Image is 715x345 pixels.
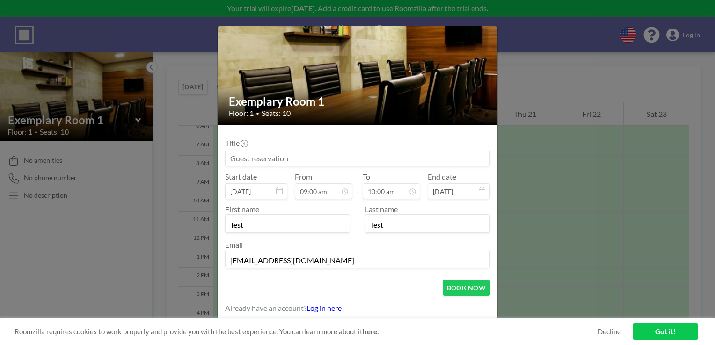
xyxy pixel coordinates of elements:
[633,323,698,340] a: Got it!
[225,172,257,181] label: Start date
[225,303,306,313] span: Already have an account?
[443,280,490,296] button: BOOK NOW
[225,240,243,249] label: Email
[15,327,598,336] span: Roomzilla requires cookies to work properly and provide you with the best experience. You can lea...
[365,216,489,232] input: Last name
[256,110,259,117] span: •
[229,94,487,108] h2: Exemplary Room 1
[428,172,456,181] label: End date
[295,172,312,181] label: From
[363,172,370,181] label: To
[226,216,350,232] input: First name
[363,327,379,336] a: here.
[226,150,489,166] input: Guest reservation
[365,205,398,214] label: Last name
[598,327,621,336] a: Decline
[225,205,259,214] label: First name
[226,252,489,268] input: Email
[229,108,254,118] span: Floor: 1
[356,175,359,196] span: -
[225,138,247,148] label: Title
[262,108,291,118] span: Seats: 10
[306,303,342,312] a: Log in here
